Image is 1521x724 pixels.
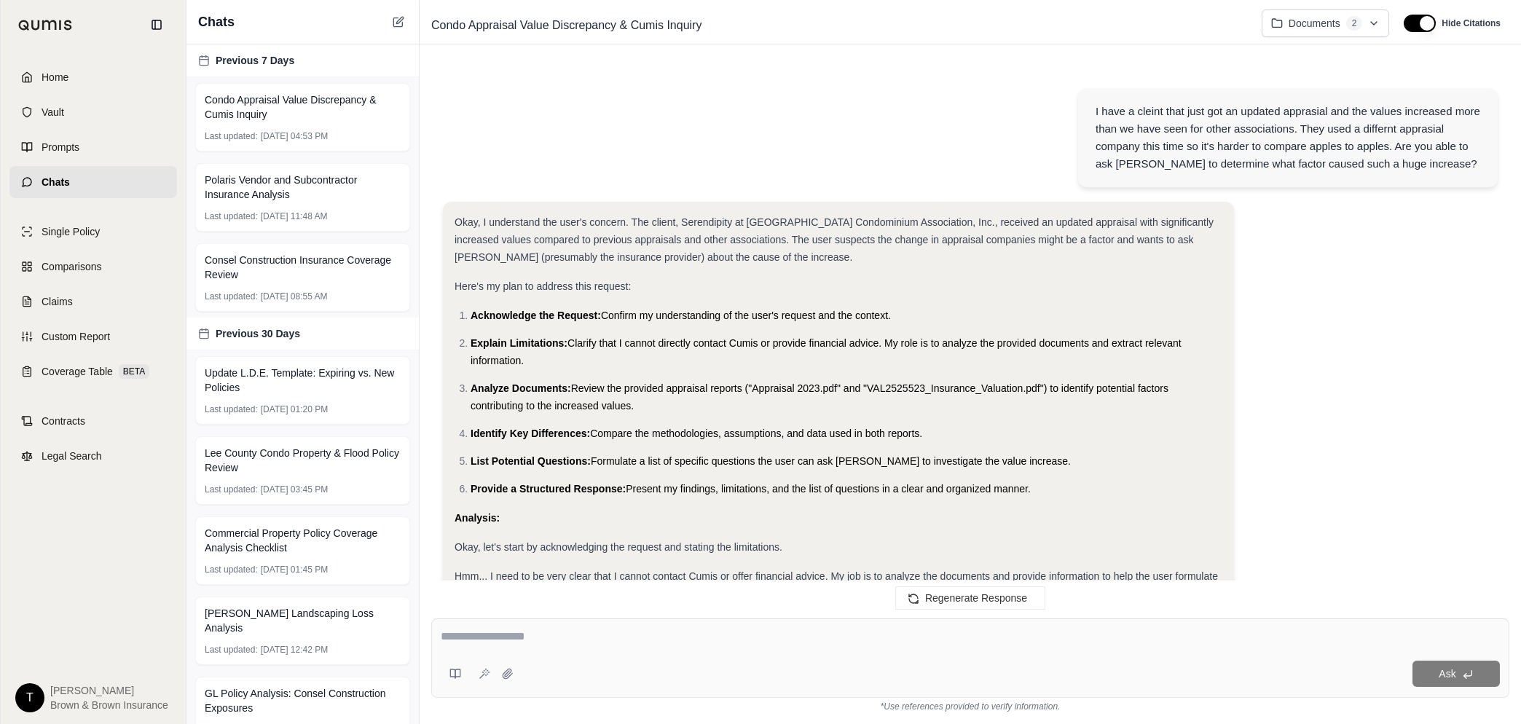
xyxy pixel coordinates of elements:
[1442,17,1501,29] span: Hide Citations
[261,564,328,575] span: [DATE] 01:45 PM
[42,414,85,428] span: Contracts
[119,364,149,379] span: BETA
[471,310,601,321] span: Acknowledge the Request:
[895,586,1045,610] button: Regenerate Response
[205,686,401,715] span: GL Policy Analysis: Consel Construction Exposures
[9,166,177,198] a: Chats
[9,216,177,248] a: Single Policy
[425,14,707,37] span: Condo Appraisal Value Discrepancy & Cumis Inquiry
[205,404,258,415] span: Last updated:
[50,698,168,712] span: Brown & Brown Insurance
[1412,661,1500,687] button: Ask
[205,130,258,142] span: Last updated:
[9,61,177,93] a: Home
[205,526,401,555] span: Commercial Property Policy Coverage Analysis Checklist
[591,455,1071,467] span: Formulate a list of specific questions the user can ask [PERSON_NAME] to investigate the value in...
[42,449,102,463] span: Legal Search
[42,105,64,119] span: Vault
[1262,9,1390,37] button: Documents2
[1096,103,1480,173] div: I have a cleint that just got an updated apprasial and the values increased more than we have see...
[42,175,70,189] span: Chats
[9,440,177,472] a: Legal Search
[9,131,177,163] a: Prompts
[9,286,177,318] a: Claims
[471,382,1168,412] span: Review the provided appraisal reports ("Appraisal 2023.pdf" and "VAL2525523_Insurance_Valuation.p...
[205,484,258,495] span: Last updated:
[261,291,328,302] span: [DATE] 08:55 AM
[205,291,258,302] span: Last updated:
[261,644,328,656] span: [DATE] 12:42 PM
[145,13,168,36] button: Collapse sidebar
[626,483,1031,495] span: Present my findings, limitations, and the list of questions in a clear and organized manner.
[261,484,328,495] span: [DATE] 03:45 PM
[471,337,1182,366] span: Clarify that I cannot directly contact Cumis or provide financial advice. My role is to analyze t...
[9,320,177,353] a: Custom Report
[205,446,401,475] span: Lee County Condo Property & Flood Policy Review
[261,130,328,142] span: [DATE] 04:53 PM
[431,698,1509,712] div: *Use references provided to verify information.
[455,280,631,292] span: Here's my plan to address this request:
[1289,16,1340,31] span: Documents
[471,455,591,467] span: List Potential Questions:
[9,355,177,387] a: Coverage TableBETA
[205,253,401,282] span: Consel Construction Insurance Coverage Review
[1439,668,1455,680] span: Ask
[205,564,258,575] span: Last updated:
[205,366,401,395] span: Update L.D.E. Template: Expiring vs. New Policies
[42,140,79,154] span: Prompts
[261,210,328,222] span: [DATE] 11:48 AM
[205,606,401,635] span: [PERSON_NAME] Landscaping Loss Analysis
[455,541,782,553] span: Okay, let's start by acknowledging the request and stating the limitations.
[205,93,401,122] span: Condo Appraisal Value Discrepancy & Cumis Inquiry
[590,428,922,439] span: Compare the methodologies, assumptions, and data used in both reports.
[471,483,626,495] span: Provide a Structured Response:
[50,683,168,698] span: [PERSON_NAME]
[471,428,590,439] span: Identify Key Differences:
[15,683,44,712] div: T
[425,14,1250,37] div: Edit Title
[42,259,101,274] span: Comparisons
[216,326,300,341] span: Previous 30 Days
[205,173,401,202] span: Polaris Vendor and Subcontractor Insurance Analysis
[18,20,73,31] img: Qumis Logo
[9,405,177,437] a: Contracts
[9,251,177,283] a: Comparisons
[205,210,258,222] span: Last updated:
[205,644,258,656] span: Last updated:
[455,570,1218,599] span: Hmm... I need to be very clear that I cannot contact Cumis or offer financial advice. My job is t...
[42,364,113,379] span: Coverage Table
[42,294,73,309] span: Claims
[42,224,100,239] span: Single Policy
[42,70,68,84] span: Home
[390,13,407,31] button: New Chat
[455,512,500,524] strong: Analysis:
[216,53,294,68] span: Previous 7 Days
[261,404,328,415] span: [DATE] 01:20 PM
[198,12,235,32] span: Chats
[9,96,177,128] a: Vault
[471,382,571,394] span: Analyze Documents:
[1346,16,1363,31] span: 2
[471,337,567,349] span: Explain Limitations:
[601,310,891,321] span: Confirm my understanding of the user's request and the context.
[925,592,1027,604] span: Regenerate Response
[42,329,110,344] span: Custom Report
[455,216,1214,263] span: Okay, I understand the user's concern. The client, Serendipity at [GEOGRAPHIC_DATA] Condominium A...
